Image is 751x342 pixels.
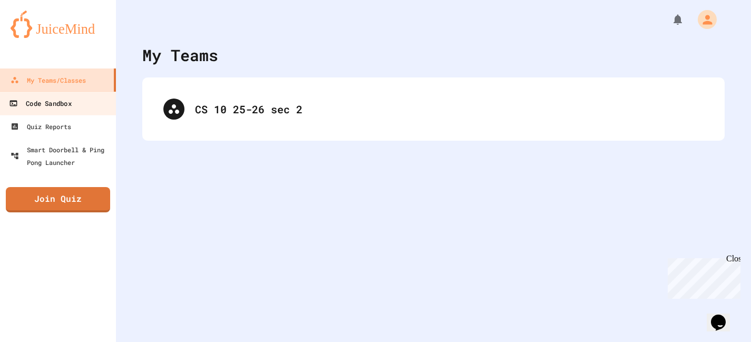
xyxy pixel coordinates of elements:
div: My Account [687,7,719,32]
div: Chat with us now!Close [4,4,73,67]
div: My Notifications [652,11,687,28]
div: CS 10 25-26 sec 2 [195,101,704,117]
div: CS 10 25-26 sec 2 [153,88,714,130]
div: Code Sandbox [9,97,71,110]
iframe: chat widget [707,300,740,331]
div: Quiz Reports [11,120,71,133]
iframe: chat widget [664,254,740,299]
div: My Teams [142,43,218,67]
div: Smart Doorbell & Ping Pong Launcher [11,143,112,169]
div: My Teams/Classes [11,74,86,86]
img: logo-orange.svg [11,11,105,38]
a: Join Quiz [6,187,110,212]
